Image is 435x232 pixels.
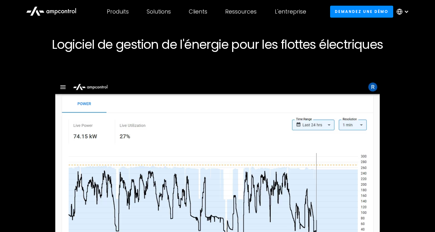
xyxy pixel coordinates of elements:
h1: Logiciel de gestion de l'énergie pour les flottes électriques [27,37,409,52]
div: L'entreprise [275,8,306,15]
div: Produits [107,8,129,15]
div: Clients [189,8,207,15]
div: Solutions [147,8,171,15]
div: Ressources [225,8,257,15]
a: Demandez une démo [330,6,393,17]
